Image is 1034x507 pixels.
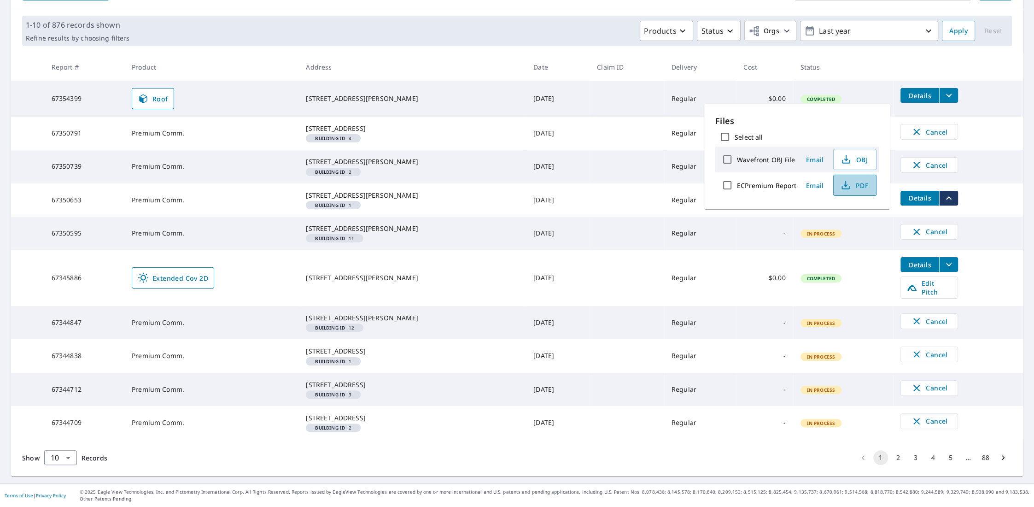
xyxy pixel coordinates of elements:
[910,349,948,360] span: Cancel
[526,183,590,217] td: [DATE]
[715,115,879,127] p: Files
[26,34,129,42] p: Refine results by choosing filters
[906,91,934,100] span: Details
[306,273,519,283] div: [STREET_ADDRESS][PERSON_NAME]
[943,450,958,465] button: Go to page 5
[44,339,124,372] td: 67344838
[138,272,208,283] span: Extended Cov 2D
[697,21,741,41] button: Status
[900,191,939,206] button: detailsBtn-67350653
[736,373,793,406] td: -
[736,53,793,81] th: Cost
[526,217,590,250] td: [DATE]
[44,306,124,339] td: 67344847
[44,217,124,250] td: 67350595
[526,81,590,117] td: [DATE]
[315,425,345,430] em: Building ID
[44,250,124,306] td: 67345886
[737,181,796,190] label: ECPremium Report
[44,53,124,81] th: Report #
[44,450,77,465] div: Show 10 records
[124,406,298,439] td: Premium Comm.
[839,180,869,191] span: PDF
[978,450,993,465] button: Go to page 88
[744,21,796,41] button: Orgs
[44,81,124,117] td: 67354399
[664,373,736,406] td: Regular
[306,313,519,323] div: [STREET_ADDRESS][PERSON_NAME]
[310,425,357,430] span: 2
[526,117,590,150] td: [DATE]
[26,19,129,30] p: 1-10 of 876 records shown
[939,191,958,206] button: filesDropdownBtn-67350653
[526,250,590,306] td: [DATE]
[310,325,360,330] span: 12
[900,88,939,103] button: detailsBtn-67354399
[132,88,174,109] a: Roof
[801,320,841,326] span: In Process
[44,150,124,183] td: 67350739
[664,339,736,372] td: Regular
[900,313,958,329] button: Cancel
[526,306,590,339] td: [DATE]
[815,23,923,39] p: Last year
[891,450,905,465] button: Go to page 2
[310,392,357,397] span: 3
[996,450,1011,465] button: Go to next page
[22,454,40,462] span: Show
[5,493,66,498] p: |
[44,406,124,439] td: 67344709
[900,413,958,429] button: Cancel
[306,94,519,103] div: [STREET_ADDRESS][PERSON_NAME]
[36,492,66,499] a: Privacy Policy
[44,183,124,217] td: 67350653
[664,81,736,117] td: Regular
[124,150,298,183] td: Premium Comm.
[80,489,1029,502] p: © 2025 Eagle View Technologies, Inc. and Pictometry International Corp. All Rights Reserved. Repo...
[310,236,360,241] span: 11
[833,175,876,196] button: PDF
[664,53,736,81] th: Delivery
[873,450,888,465] button: page 1
[306,191,519,200] div: [STREET_ADDRESS][PERSON_NAME]
[310,359,357,364] span: 1
[801,96,841,102] span: Completed
[910,416,948,427] span: Cancel
[124,117,298,150] td: Premium Comm.
[124,306,298,339] td: Premium Comm.
[736,339,793,372] td: -
[526,339,590,372] td: [DATE]
[800,178,830,193] button: Email
[910,226,948,237] span: Cancel
[315,203,345,207] em: Building ID
[644,25,676,36] p: Products
[664,217,736,250] td: Regular
[900,277,958,299] a: Edit Pitch
[801,230,841,237] span: In Process
[306,413,519,423] div: [STREET_ADDRESS]
[900,257,939,272] button: detailsBtn-67345886
[748,25,779,37] span: Orgs
[640,21,693,41] button: Products
[900,380,958,396] button: Cancel
[801,275,841,282] span: Completed
[736,81,793,117] td: $0.00
[132,267,214,289] a: Extended Cov 2D
[910,126,948,137] span: Cancel
[124,339,298,372] td: Premium Comm.
[910,316,948,327] span: Cancel
[44,373,124,406] td: 67344712
[801,420,841,426] span: In Process
[736,406,793,439] td: -
[664,150,736,183] td: Regular
[590,53,664,81] th: Claim ID
[939,88,958,103] button: filesDropdownBtn-67354399
[800,21,938,41] button: Last year
[801,387,841,393] span: In Process
[961,453,976,462] div: …
[906,194,934,202] span: Details
[801,354,841,360] span: In Process
[664,183,736,217] td: Regular
[804,155,826,164] span: Email
[908,450,923,465] button: Go to page 3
